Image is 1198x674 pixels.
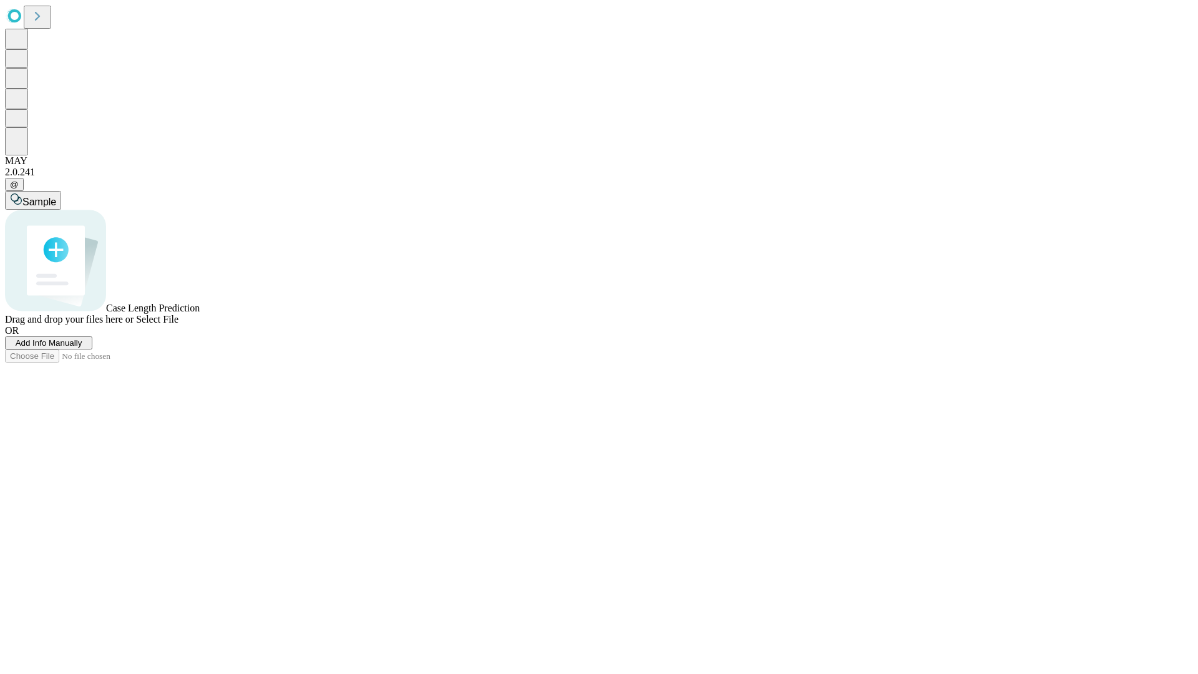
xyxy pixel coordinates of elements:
span: Select File [136,314,178,325]
button: @ [5,178,24,191]
span: OR [5,325,19,336]
span: Drag and drop your files here or [5,314,134,325]
div: 2.0.241 [5,167,1193,178]
button: Sample [5,191,61,210]
div: MAY [5,155,1193,167]
button: Add Info Manually [5,336,92,349]
span: @ [10,180,19,189]
span: Sample [22,197,56,207]
span: Case Length Prediction [106,303,200,313]
span: Add Info Manually [16,338,82,348]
